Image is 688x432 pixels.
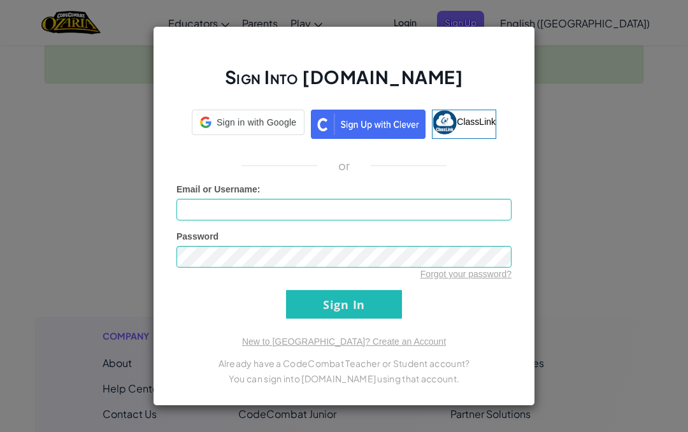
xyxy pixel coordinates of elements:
img: clever_sso_button@2x.png [311,110,426,139]
input: Sign In [286,290,402,319]
label: : [176,183,261,196]
h2: Sign Into [DOMAIN_NAME] [176,65,512,102]
span: Email or Username [176,184,257,194]
a: New to [GEOGRAPHIC_DATA]? Create an Account [242,336,446,347]
p: or [338,158,350,173]
p: Already have a CodeCombat Teacher or Student account? [176,356,512,371]
div: Sign in with Google [192,110,305,135]
img: classlink-logo-small.png [433,110,457,134]
span: Password [176,231,219,241]
a: Sign in with Google [192,110,305,139]
span: ClassLink [457,117,496,127]
a: Forgot your password? [420,269,512,279]
span: Sign in with Google [217,116,296,129]
p: You can sign into [DOMAIN_NAME] using that account. [176,371,512,386]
